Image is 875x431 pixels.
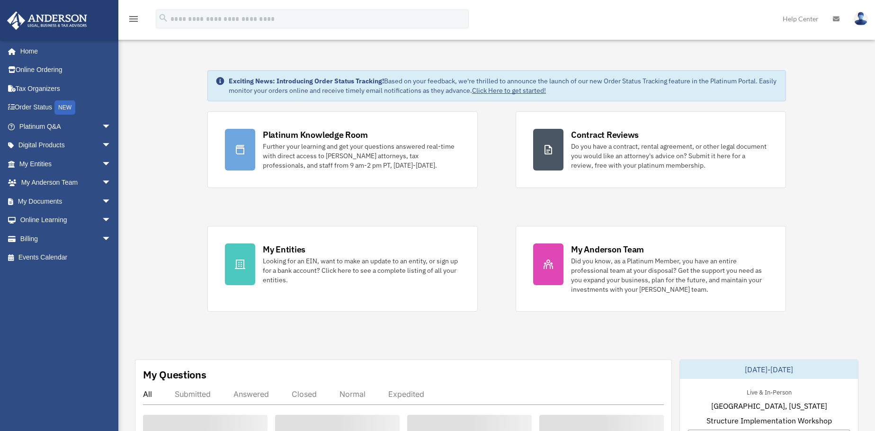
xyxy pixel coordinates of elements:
span: Structure Implementation Workshop [706,415,832,426]
div: All [143,389,152,399]
div: NEW [54,100,75,115]
a: My Anderson Teamarrow_drop_down [7,173,125,192]
span: arrow_drop_down [102,154,121,174]
a: My Entities Looking for an EIN, want to make an update to an entity, or sign up for a bank accoun... [207,226,478,312]
a: Home [7,42,121,61]
a: My Anderson Team Did you know, as a Platinum Member, you have an entire professional team at your... [516,226,786,312]
span: [GEOGRAPHIC_DATA], [US_STATE] [711,400,827,412]
a: Contract Reviews Do you have a contract, rental agreement, or other legal document you would like... [516,111,786,188]
strong: Exciting News: Introducing Order Status Tracking! [229,77,384,85]
div: My Entities [263,243,305,255]
div: Based on your feedback, we're thrilled to announce the launch of our new Order Status Tracking fe... [229,76,778,95]
a: Online Ordering [7,61,125,80]
a: Platinum Q&Aarrow_drop_down [7,117,125,136]
div: Expedited [388,389,424,399]
a: Platinum Knowledge Room Further your learning and get your questions answered real-time with dire... [207,111,478,188]
div: Submitted [175,389,211,399]
a: Click Here to get started! [472,86,546,95]
span: arrow_drop_down [102,173,121,193]
a: Digital Productsarrow_drop_down [7,136,125,155]
a: Tax Organizers [7,79,125,98]
div: Answered [233,389,269,399]
a: Order StatusNEW [7,98,125,117]
a: menu [128,17,139,25]
div: Do you have a contract, rental agreement, or other legal document you would like an attorney's ad... [571,142,768,170]
i: search [158,13,169,23]
div: Further your learning and get your questions answered real-time with direct access to [PERSON_NAM... [263,142,460,170]
a: My Entitiesarrow_drop_down [7,154,125,173]
a: My Documentsarrow_drop_down [7,192,125,211]
div: Did you know, as a Platinum Member, you have an entire professional team at your disposal? Get th... [571,256,768,294]
span: arrow_drop_down [102,229,121,249]
div: Normal [339,389,366,399]
span: arrow_drop_down [102,211,121,230]
div: My Questions [143,368,206,382]
div: Looking for an EIN, want to make an update to an entity, or sign up for a bank account? Click her... [263,256,460,285]
span: arrow_drop_down [102,117,121,136]
span: arrow_drop_down [102,192,121,211]
a: Events Calendar [7,248,125,267]
img: User Pic [854,12,868,26]
div: Contract Reviews [571,129,639,141]
div: Platinum Knowledge Room [263,129,368,141]
a: Billingarrow_drop_down [7,229,125,248]
a: Online Learningarrow_drop_down [7,211,125,230]
div: [DATE]-[DATE] [680,360,858,379]
span: arrow_drop_down [102,136,121,155]
div: My Anderson Team [571,243,644,255]
div: Live & In-Person [739,386,799,396]
i: menu [128,13,139,25]
img: Anderson Advisors Platinum Portal [4,11,90,30]
div: Closed [292,389,317,399]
